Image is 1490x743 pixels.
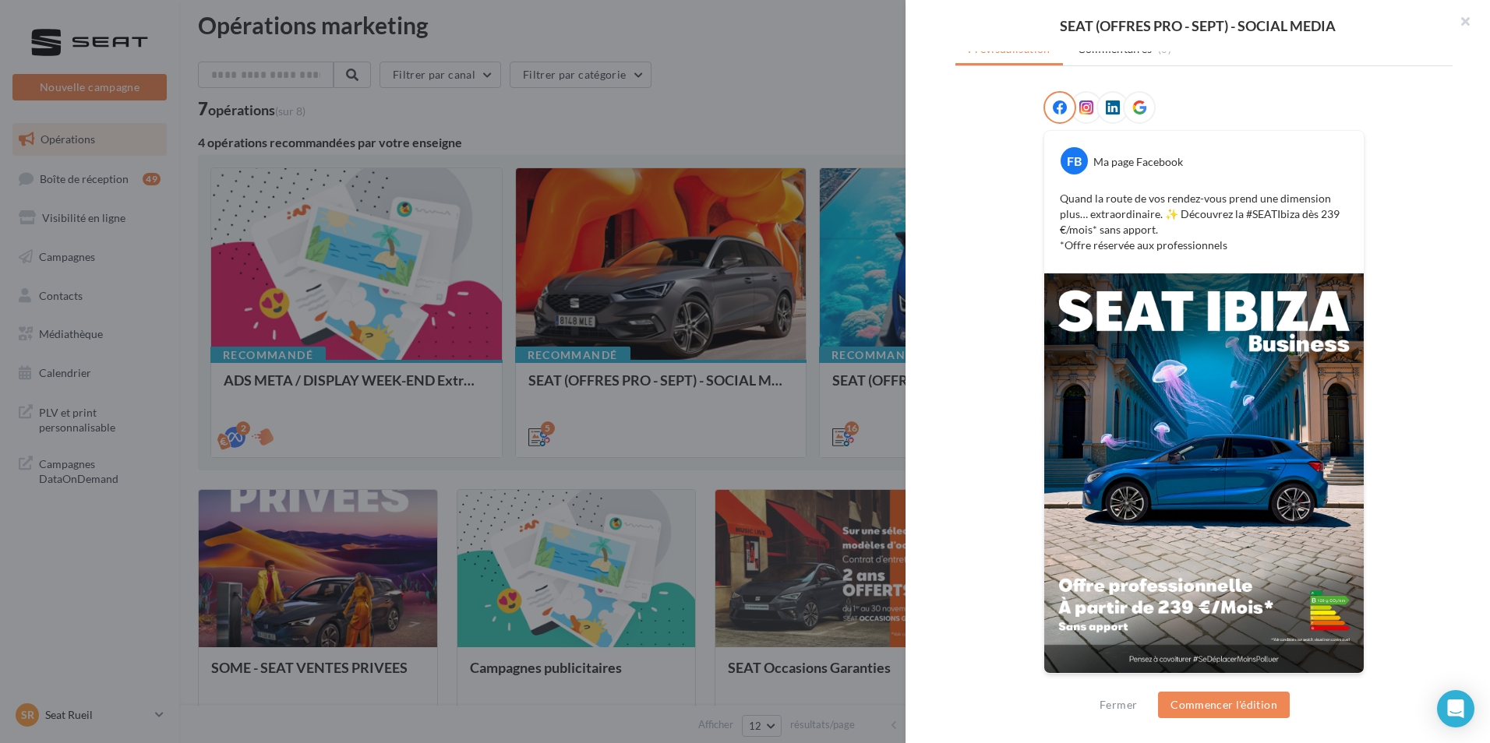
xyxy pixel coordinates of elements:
[1158,692,1290,718] button: Commencer l'édition
[1437,690,1474,727] div: Open Intercom Messenger
[1093,695,1143,714] button: Fermer
[930,19,1465,33] div: SEAT (OFFRES PRO - SEPT) - SOCIAL MEDIA
[1043,674,1365,694] div: La prévisualisation est non-contractuelle
[1061,147,1088,174] div: FB
[1093,154,1183,170] div: Ma page Facebook
[1060,191,1348,253] p: Quand la route de vos rendez-vous prend une dimension plus… extraordinaire. ✨ Découvrez la #SEATI...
